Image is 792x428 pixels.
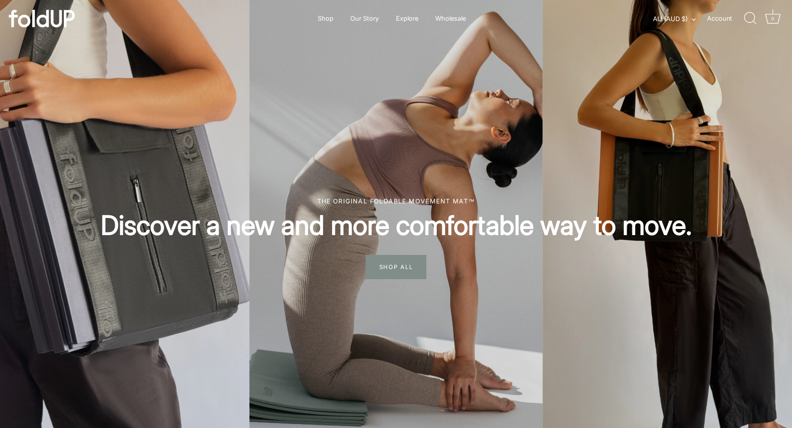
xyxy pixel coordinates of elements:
[40,209,752,242] h2: Discover a new and more comfortable way to move.
[366,255,427,279] span: SHOP ALL
[707,13,748,24] a: Account
[653,15,705,23] button: AU (AUD $)
[296,10,488,27] div: Primary navigation
[9,10,75,27] img: foldUP
[343,10,387,27] a: Our Story
[428,10,474,27] a: Wholesale
[40,196,752,206] div: The original foldable movement mat™
[9,10,139,27] a: foldUP
[741,9,760,28] a: Search
[310,10,341,27] a: Shop
[388,10,426,27] a: Explore
[768,14,777,23] div: 0
[763,9,782,28] a: Cart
